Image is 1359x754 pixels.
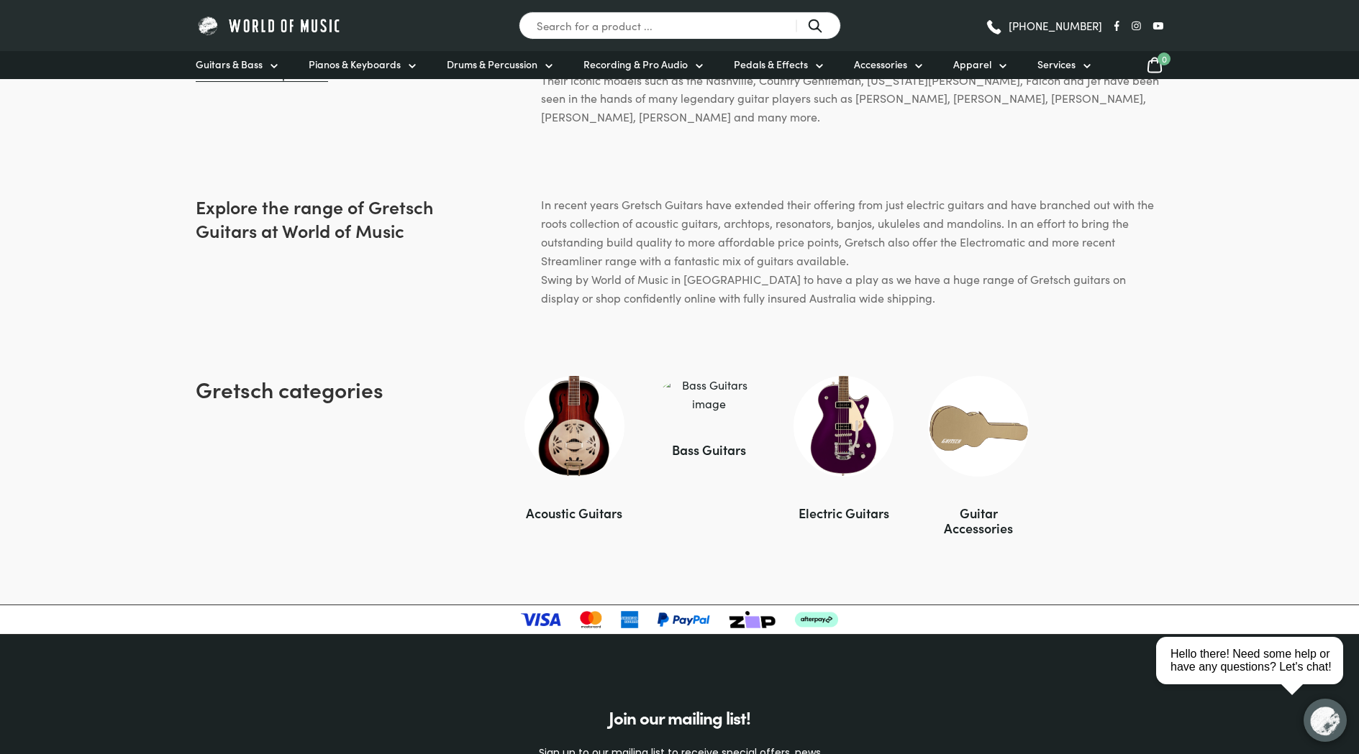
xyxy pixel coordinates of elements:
h2: Gretsch categories [196,376,506,402]
iframe: Chat with our support team [1150,596,1359,754]
img: Guitar Accessories category [928,376,1028,476]
a: View all Gretsch products [196,65,328,82]
span: Recording & Pro Audio [583,57,688,72]
a: Acoustic Guitars image Acoustic Guitars [524,376,624,520]
span: Guitars & Bass [196,57,263,72]
a: Bass Guitars image Bass Guitars [659,376,759,457]
a: Guitar Accessories image Guitar Accessories [928,376,1028,535]
div: Electric Guitars [794,505,894,520]
p: In recent years Gretsch Guitars have extended their offering from just electric guitars and have ... [541,196,1163,307]
span: Services [1037,57,1076,72]
span: Join our mailing list! [609,705,750,729]
img: Acoustic Guitars category [524,376,624,476]
input: Search for a product ... [519,12,841,40]
span: [PHONE_NUMBER] [1009,20,1102,31]
img: World of Music [196,14,343,37]
div: Bass Guitars [659,442,759,457]
span: Accessories [854,57,907,72]
span: Pedals & Effects [734,57,808,72]
span: Pianos & Keyboards [309,57,401,72]
img: Electric Guitars category [794,376,894,476]
span: Drums & Percussion [447,57,537,72]
p: Their iconic models such as the Nashville, Country Gentleman, [US_STATE][PERSON_NAME], Falcon and... [541,71,1163,127]
div: Guitar Accessories [928,505,1028,535]
div: Acoustic Guitars [524,505,624,520]
h2: Explore the range of Gretsch Guitars at World of Music [196,196,472,242]
img: payment-logos-updated [521,611,838,628]
a: [PHONE_NUMBER] [985,15,1102,37]
span: 0 [1158,52,1171,65]
span: Apparel [953,57,991,72]
img: Bass Guitars category [659,376,759,413]
a: Electric Guitars image Electric Guitars [794,376,894,520]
